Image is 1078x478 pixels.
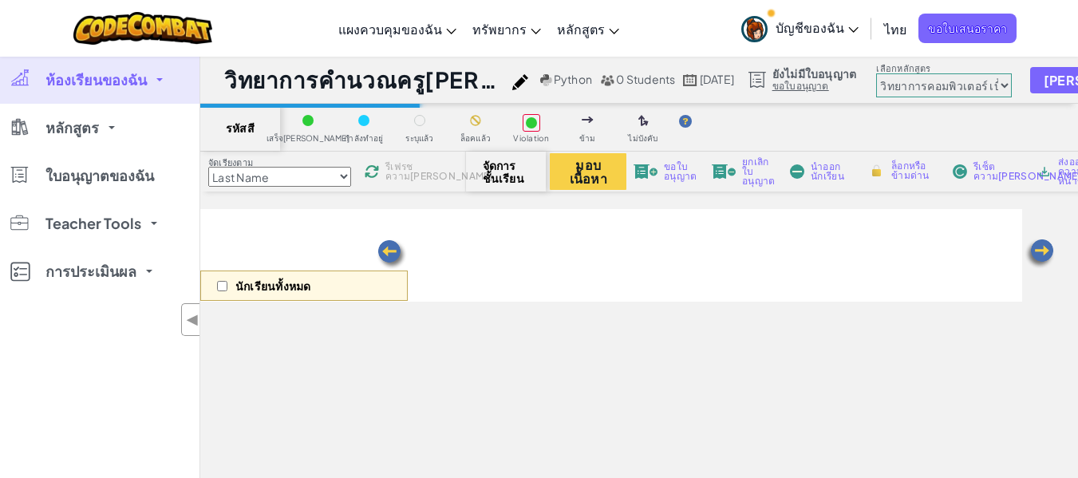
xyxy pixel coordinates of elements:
span: แผงควบคุมของฉัน [338,21,442,38]
span: หลักสูตร [557,21,605,38]
img: IconReload.svg [364,164,380,180]
span: ล็อกหรือข้ามด่าน [891,161,938,180]
img: IconSkippedLevel.svg [582,117,594,123]
span: จัดการชั้นเรียน [483,159,530,184]
img: CodeCombat logo [73,12,213,45]
p: นักเรียนทั้งหมด [235,279,311,292]
span: ขอใบอนุญาต [664,162,697,181]
span: ข้าม [579,134,596,143]
span: ไทย [884,21,906,38]
span: ยังไม่มีใบอนุญาต [772,67,857,80]
span: Teacher Tools [45,216,141,231]
span: นำออกนักเรียน [811,162,854,181]
img: iconPencil.svg [512,74,528,90]
img: IconArchive.svg [1037,164,1052,179]
span: ล็อคแล้ว [460,134,491,143]
img: IconLicenseApply.svg [634,164,657,179]
h1: วิทยาการคำนวณครู[PERSON_NAME] [224,65,504,95]
span: หลักสูตร [45,120,99,135]
span: ใบอนุญาตของฉัน [45,168,154,183]
span: ◀ [186,308,199,331]
a: ขอใบเสนอราคา [918,14,1017,43]
img: IconLicenseRevoke.svg [712,164,736,179]
img: IconOptionalLevel.svg [638,115,649,128]
span: ไม่บังคับ [628,134,657,143]
img: python.png [540,74,552,86]
img: IconLock.svg [868,164,885,178]
span: ห้องเรียนของฉัน [45,73,147,87]
a: ไทย [876,7,914,50]
span: บัญชีของฉัน [776,19,859,36]
span: การประเมินผล [45,264,136,279]
img: IconReset.svg [953,164,967,179]
a: หลักสูตร [549,7,627,50]
label: จัดเรียงตาม [208,156,351,169]
span: ระบุแล้ว [405,134,433,143]
img: Arrow_Left.png [1024,238,1056,270]
span: รีเฟรชความ[PERSON_NAME] [385,162,493,181]
span: 0 Students [616,72,675,86]
img: calendar.svg [683,74,697,86]
a: บัญชีของฉัน [733,3,867,53]
span: [DATE] [700,72,734,86]
span: เสร็จ[PERSON_NAME] [267,134,349,143]
span: ยกเลิกใบอนุญาต [742,157,776,186]
span: รหัสสี [226,121,255,134]
span: Python [554,72,592,86]
img: IconHint.svg [679,115,692,128]
label: เลือกหลักสูตร [876,62,1012,75]
img: IconRemoveStudents.svg [790,164,804,179]
img: Arrow_Left.png [376,239,408,271]
a: ขอใบอนุญาต [772,80,857,93]
a: แผงควบคุมของฉัน [330,7,464,50]
button: มอบเนื้อหา [550,153,626,190]
span: กำลังทำอยู่ [344,134,383,143]
img: avatar [741,16,768,42]
img: MultipleUsers.png [600,74,614,86]
span: Violation [513,134,549,143]
a: ทรัพยากร [464,7,549,50]
span: ทรัพยากร [472,21,527,38]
